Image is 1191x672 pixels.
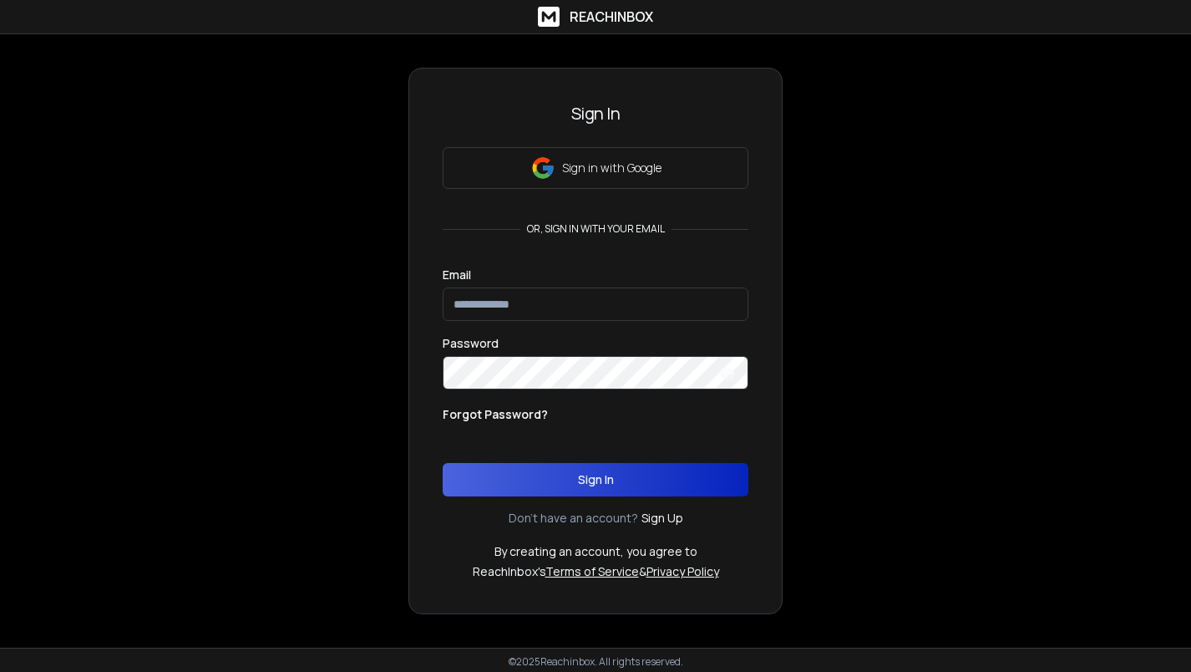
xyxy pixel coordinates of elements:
p: Forgot Password? [443,406,548,423]
h1: ReachInbox [570,7,653,27]
h3: Sign In [443,102,748,125]
label: Email [443,269,471,281]
button: Sign in with Google [443,147,748,189]
a: Sign Up [641,510,683,527]
p: ReachInbox's & [473,563,719,580]
p: Sign in with Google [562,160,661,176]
a: Terms of Service [545,563,639,579]
p: or, sign in with your email [520,222,672,236]
a: ReachInbox [538,7,653,27]
label: Password [443,338,499,349]
p: Don't have an account? [509,510,638,527]
button: Sign In [443,463,748,496]
a: Privacy Policy [646,563,719,579]
p: © 2025 Reachinbox. All rights reserved. [509,655,683,669]
p: By creating an account, you agree to [494,543,697,560]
